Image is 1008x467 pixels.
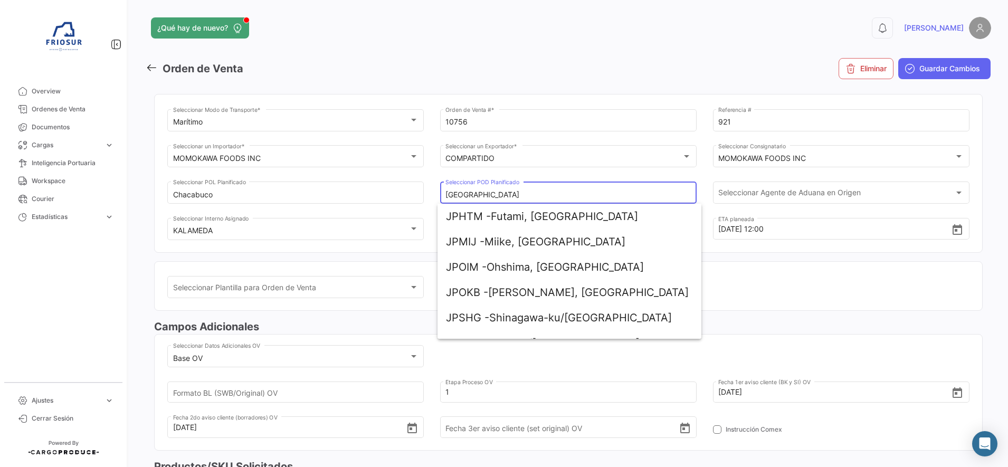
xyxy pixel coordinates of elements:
h3: Campos Adicionales [154,319,983,334]
span: Estadísticas [32,212,100,222]
button: Guardar Cambios [898,58,991,79]
input: Seleccionar una fecha [718,374,951,411]
span: Workspace [32,176,114,186]
input: Escriba para buscar... [445,190,691,199]
span: Cerrar Sesión [32,414,114,423]
mat-select-trigger: COMPARTIDO [445,154,495,163]
span: JPTOX - [446,337,487,349]
a: Inteligencia Portuaria [8,154,118,172]
span: Seleccionar Plantilla para Orden de Venta [173,285,409,294]
mat-select-trigger: MOMOKAWA FOODS INC [718,154,806,163]
span: JPOKB - [446,286,488,299]
button: Open calendar [951,223,964,235]
button: ¿Qué hay de nuevo? [151,17,249,39]
button: Open calendar [951,386,964,398]
button: Open calendar [406,422,419,433]
span: Documentos [32,122,114,132]
img: 6ea6c92c-e42a-4aa8-800a-31a9cab4b7b0.jpg [37,13,90,65]
span: expand_more [104,140,114,150]
a: Workspace [8,172,118,190]
h3: Orden de Venta [163,61,243,77]
a: Documentos [8,118,118,136]
mat-select-trigger: Base OV [173,354,203,363]
span: Miike, [GEOGRAPHIC_DATA] [446,229,693,254]
span: Futami, [GEOGRAPHIC_DATA] [446,204,693,229]
span: [PERSON_NAME] [904,23,964,33]
span: Inteligencia Portuaria [32,158,114,168]
div: Abrir Intercom Messenger [972,431,997,456]
span: Guardar Cambios [919,63,980,74]
img: placeholder-user.png [969,17,991,39]
mat-select-trigger: MOMOKAWA FOODS INC [173,154,261,163]
span: expand_more [104,396,114,405]
button: Open calendar [679,422,691,433]
a: Courier [8,190,118,208]
span: JPOIM - [446,261,487,273]
span: Seleccionar Agente de Aduana en Origen [718,190,954,199]
span: JPMIJ - [446,235,484,248]
span: ¿Qué hay de nuevo? [157,23,228,33]
span: Shinagawa-ku/[GEOGRAPHIC_DATA] [446,305,693,330]
span: Toshima/[GEOGRAPHIC_DATA] [446,330,693,356]
a: Ordenes de Venta [8,100,118,118]
span: Ohshima, [GEOGRAPHIC_DATA] [446,254,693,280]
span: Instrucción Comex [726,425,782,434]
span: JPSHG - [446,311,489,324]
span: [PERSON_NAME], [GEOGRAPHIC_DATA] [446,280,693,305]
span: Courier [32,194,114,204]
span: Ordenes de Venta [32,104,114,114]
span: expand_more [104,212,114,222]
span: JPHTM - [446,210,491,223]
span: Cargas [32,140,100,150]
input: Escriba para buscar... [173,190,419,199]
span: Ajustes [32,396,100,405]
button: Eliminar [839,58,893,79]
a: Overview [8,82,118,100]
input: Seleccionar una fecha [718,211,951,247]
mat-select-trigger: Marítimo [173,117,203,126]
span: Overview [32,87,114,96]
mat-select-trigger: KALAMEDA [173,226,213,235]
input: Seleccionar una fecha [173,409,406,446]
